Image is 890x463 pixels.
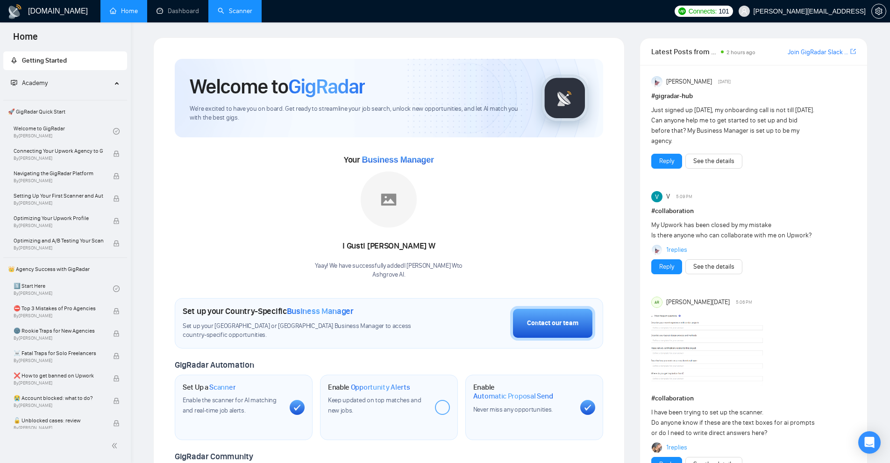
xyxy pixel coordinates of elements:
[651,312,763,386] img: F09C9EU858S-image.png
[175,360,254,370] span: GigRadar Automation
[651,76,662,87] img: Anisuzzaman Khan
[651,91,856,101] h1: # gigradar-hub
[718,78,731,86] span: [DATE]
[14,121,113,142] a: Welcome to GigRadarBy[PERSON_NAME]
[872,7,886,15] span: setting
[288,74,365,99] span: GigRadar
[113,308,120,314] span: lock
[362,155,434,164] span: Business Manager
[113,353,120,359] span: lock
[11,79,17,86] span: fund-projection-screen
[22,57,67,64] span: Getting Started
[14,371,103,380] span: ❌ How to get banned on Upwork
[666,192,670,202] span: V
[113,398,120,404] span: lock
[344,155,434,165] span: Your
[287,306,354,316] span: Business Manager
[14,245,103,251] span: By [PERSON_NAME]
[685,154,742,169] button: See the details
[14,403,103,408] span: By [PERSON_NAME]
[693,156,734,166] a: See the details
[14,393,103,403] span: 😭 Account blocked: what to do?
[651,105,815,146] div: Just signed up [DATE], my onboarding call is not till [DATE]. Can anyone help me to get started t...
[676,192,692,201] span: 5:09 PM
[183,322,430,340] span: Set up your [GEOGRAPHIC_DATA] or [GEOGRAPHIC_DATA] Business Manager to access country-specific op...
[541,75,588,121] img: gigradar-logo.png
[666,297,730,307] span: [PERSON_NAME][DATE]
[111,441,121,450] span: double-left
[4,260,126,278] span: 👑 Agency Success with GigRadar
[113,330,120,337] span: lock
[14,358,103,363] span: By [PERSON_NAME]
[14,349,103,358] span: ☠️ Fatal Traps for Solo Freelancers
[110,7,138,15] a: homeHome
[157,7,199,15] a: dashboardDashboard
[113,285,120,292] span: check-circle
[850,48,856,55] span: export
[678,7,686,15] img: upwork-logo.png
[788,47,848,57] a: Join GigRadar Slack Community
[218,7,252,15] a: searchScanner
[14,326,103,335] span: 🌚 Rookie Traps for New Agencies
[14,335,103,341] span: By [PERSON_NAME]
[527,318,578,328] div: Contact our team
[315,262,463,279] div: Yaay! We have successfully added I [PERSON_NAME] W to
[510,306,595,341] button: Contact our team
[113,128,120,135] span: check-circle
[113,420,120,427] span: lock
[473,392,553,401] span: Automatic Proposal Send
[719,6,729,16] span: 101
[209,383,235,392] span: Scanner
[659,156,674,166] a: Reply
[651,220,815,241] div: My Upwork has been closed by my mistake Is there anyone who can collaborate with me on Upwork?
[328,383,410,392] h1: Enable
[14,236,103,245] span: Optimizing and A/B Testing Your Scanner for Better Results
[858,431,881,454] div: Open Intercom Messenger
[113,173,120,179] span: lock
[14,169,103,178] span: Navigating the GigRadar Platform
[14,313,103,319] span: By [PERSON_NAME]
[652,297,662,307] div: AR
[11,79,48,87] span: Academy
[113,218,120,224] span: lock
[651,154,682,169] button: Reply
[6,30,45,50] span: Home
[871,4,886,19] button: setting
[666,443,687,452] a: 1replies
[190,74,365,99] h1: Welcome to
[183,306,354,316] h1: Set up your Country-Specific
[651,259,682,274] button: Reply
[113,240,120,247] span: lock
[741,8,748,14] span: user
[685,259,742,274] button: See the details
[850,47,856,56] a: export
[666,245,687,255] a: 1replies
[190,105,527,122] span: We're excited to have you on board. Get ready to streamline your job search, unlock new opportuni...
[3,51,127,70] li: Getting Started
[14,146,103,156] span: Connecting Your Upwork Agency to GigRadar
[14,416,103,425] span: 🔓 Unblocked cases: review
[113,195,120,202] span: lock
[14,278,113,299] a: 1️⃣ Start HereBy[PERSON_NAME]
[7,4,22,19] img: logo
[175,451,253,462] span: GigRadar Community
[651,191,662,202] img: V
[113,150,120,157] span: lock
[14,178,103,184] span: By [PERSON_NAME]
[14,200,103,206] span: By [PERSON_NAME]
[726,49,755,56] span: 2 hours ago
[473,383,573,401] h1: Enable
[4,102,126,121] span: 🚀 GigRadar Quick Start
[652,245,662,255] img: Anisuzzaman Khan
[315,238,463,254] div: I Gusti [PERSON_NAME] W
[113,375,120,382] span: lock
[14,223,103,228] span: By [PERSON_NAME]
[22,79,48,87] span: Academy
[361,171,417,228] img: placeholder.png
[351,383,410,392] span: Opportunity Alerts
[11,57,17,64] span: rocket
[689,6,717,16] span: Connects:
[651,393,856,404] h1: # collaboration
[693,262,734,272] a: See the details
[651,407,815,438] div: I have been trying to set up the scanner. Do anyone know if these are the text boxes for ai promp...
